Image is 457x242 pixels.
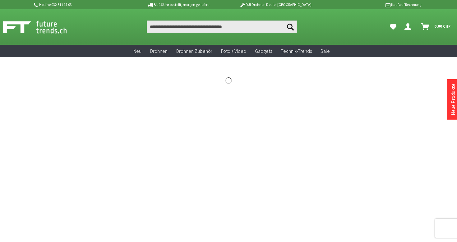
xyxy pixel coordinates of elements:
[147,21,297,33] input: Produkt, Marke, Kategorie, EAN, Artikelnummer…
[321,48,330,54] span: Sale
[419,21,454,33] a: Warenkorb
[316,45,334,57] a: Sale
[217,45,251,57] a: Foto + Video
[324,1,421,8] p: Kauf auf Rechnung
[281,48,312,54] span: Technik-Trends
[255,48,272,54] span: Gadgets
[251,45,276,57] a: Gadgets
[434,21,451,31] span: 0,00 CHF
[172,45,217,57] a: Drohnen Zubehör
[284,21,297,33] button: Suchen
[33,1,130,8] p: Hotline 032 511 11 03
[221,48,246,54] span: Foto + Video
[276,45,316,57] a: Technik-Trends
[450,84,456,115] a: Neue Produkte
[3,19,81,35] img: Shop Futuretrends - zur Startseite wechseln
[133,48,141,54] span: Neu
[387,21,399,33] a: Meine Favoriten
[146,45,172,57] a: Drohnen
[130,1,227,8] p: Bis 16 Uhr bestellt, morgen geliefert.
[402,21,416,33] a: Dein Konto
[227,1,324,8] p: DJI Drohnen Dealer [GEOGRAPHIC_DATA]
[129,45,146,57] a: Neu
[176,48,212,54] span: Drohnen Zubehör
[150,48,168,54] span: Drohnen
